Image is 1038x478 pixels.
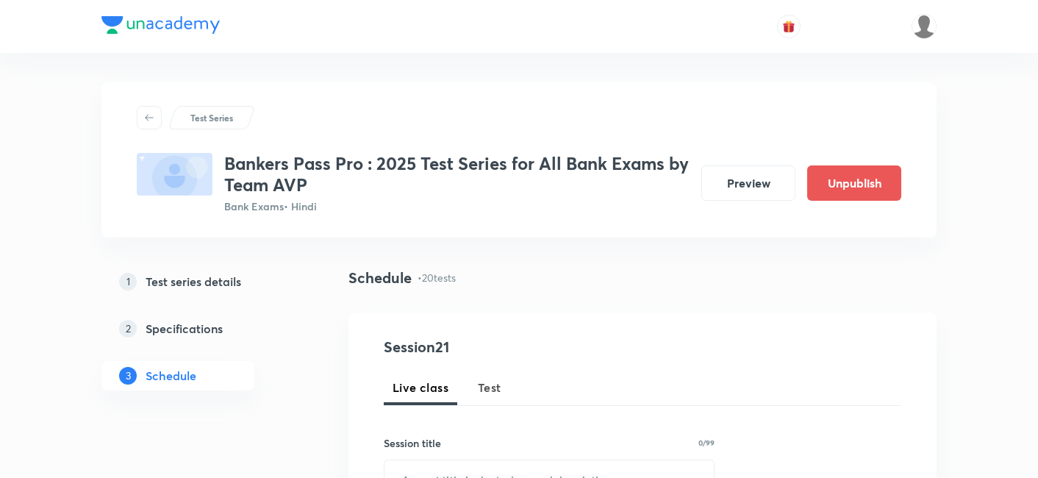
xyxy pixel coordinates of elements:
p: • 20 tests [418,270,456,285]
p: 1 [119,273,137,290]
p: 0/99 [698,439,715,446]
a: 1Test series details [101,267,301,296]
button: avatar [777,15,801,38]
button: Preview [701,165,795,201]
span: Test [478,379,501,396]
h4: Session 21 [384,336,652,358]
h5: Specifications [146,320,223,338]
a: 2Specifications [101,314,301,343]
h5: Test series details [146,273,241,290]
button: Unpublish [807,165,901,201]
img: Company Logo [101,16,220,34]
h6: Session title [384,435,441,451]
p: 2 [119,320,137,338]
p: 3 [119,367,137,385]
h5: Schedule [146,367,196,385]
p: Bank Exams • Hindi [224,199,690,214]
p: Test Series [190,111,233,124]
img: Drishti Chauhan [912,14,937,39]
img: avatar [782,20,795,33]
a: Company Logo [101,16,220,38]
h3: Bankers Pass Pro : 2025 Test Series for All Bank Exams by Team AVP [224,153,690,196]
span: Live class [393,379,448,396]
h4: Schedule [348,267,412,289]
img: fallback-thumbnail.png [137,153,212,196]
